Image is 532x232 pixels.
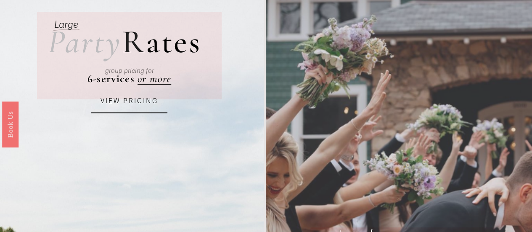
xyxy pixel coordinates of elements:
h2: ates [48,26,201,59]
em: group pricing for [105,67,154,75]
em: Party [48,22,122,61]
em: Large [54,19,78,31]
a: Book Us [2,101,19,147]
span: R [122,22,146,61]
a: VIEW PRICING [91,90,167,113]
